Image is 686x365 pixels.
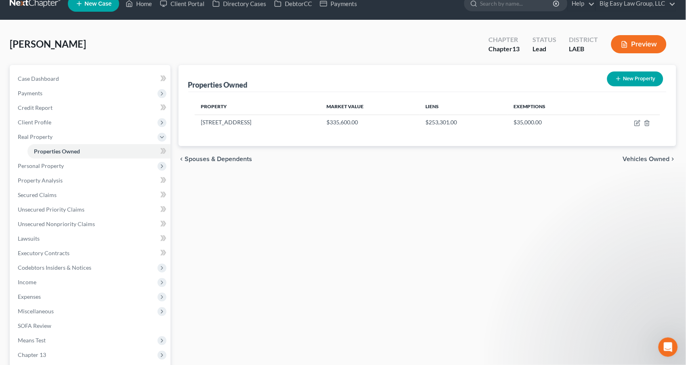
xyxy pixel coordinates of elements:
[11,101,170,115] a: Credit Report
[84,1,112,7] span: New Case
[607,71,663,86] button: New Property
[13,264,19,271] button: Upload attachment
[139,261,152,274] button: Send a message…
[23,4,36,17] img: Profile image for Emma
[19,151,126,174] li: Wait at least before attempting again (to allow MFA to reset on the court’s site)
[611,35,667,53] button: Preview
[670,156,676,162] i: chevron_right
[18,235,40,242] span: Lawsuits
[569,44,598,54] div: LAEB
[18,206,84,213] span: Unsecured Priority Claims
[10,38,86,50] span: [PERSON_NAME]
[39,4,92,10] h1: [PERSON_NAME]
[5,3,21,19] button: go back
[18,337,46,344] span: Means Test
[532,35,556,44] div: Status
[13,198,126,222] div: We’ll continue monitoring this closely and will share updates as soon as more information is avai...
[532,44,556,54] div: Lead
[55,152,103,158] b: 10 full minutes
[13,43,90,50] b: Important Filing Update
[19,142,126,150] li: Refresh your browser
[18,351,46,358] span: Chapter 13
[18,133,53,140] span: Real Property
[623,156,676,162] button: Vehicles Owned chevron_right
[18,104,53,111] span: Credit Report
[13,232,76,237] div: [PERSON_NAME] • [DATE]
[38,264,45,271] button: Gif picker
[488,35,520,44] div: Chapter
[18,322,51,329] span: SOFA Review
[18,264,91,271] span: Codebtors Insiders & Notices
[18,293,41,300] span: Expenses
[11,173,170,188] a: Property Analysis
[39,10,55,18] p: Active
[6,38,133,231] div: Important Filing UpdateOur team has been actively rolling out updates to address issues associate...
[126,3,142,19] button: Home
[419,99,507,115] th: Liens
[11,202,170,217] a: Unsecured Priority Claims
[11,188,170,202] a: Secured Claims
[179,156,253,162] button: chevron_left Spouses & Dependents
[188,80,248,90] div: Properties Owned
[488,44,520,54] div: Chapter
[6,38,155,248] div: Emma says…
[27,144,170,159] a: Properties Owned
[142,3,156,18] div: Close
[507,115,596,130] td: $35,000.00
[18,191,57,198] span: Secured Claims
[7,248,155,261] textarea: Message…
[11,319,170,333] a: SOFA Review
[18,75,59,82] span: Case Dashboard
[507,99,596,115] th: Exemptions
[419,115,507,130] td: $253,301.00
[18,308,54,315] span: Miscellaneous
[18,119,51,126] span: Client Profile
[13,55,126,110] div: Our team has been actively rolling out updates to address issues associated with the recent MFA u...
[11,71,170,86] a: Case Dashboard
[195,99,320,115] th: Property
[185,156,253,162] span: Spouses & Dependents
[11,217,170,231] a: Unsecured Nonpriority Claims
[18,162,64,169] span: Personal Property
[11,246,170,260] a: Executory Contracts
[569,35,598,44] div: District
[34,148,80,155] span: Properties Owned
[18,177,63,184] span: Property Analysis
[623,156,670,162] span: Vehicles Owned
[18,220,95,227] span: Unsecured Nonpriority Claims
[320,99,419,115] th: Market Value
[320,115,419,130] td: $335,600.00
[51,264,58,271] button: Start recording
[18,250,69,256] span: Executory Contracts
[11,231,170,246] a: Lawsuits
[13,114,126,138] div: If you encounter an error when filing, please take the following steps before trying to file again:
[659,338,678,357] iframe: Intercom live chat
[512,45,520,52] span: 13
[179,156,185,162] i: chevron_left
[25,264,32,271] button: Emoji picker
[18,90,42,96] span: Payments
[18,279,36,285] span: Income
[13,178,126,194] div: If these filings are urgent, please file directly with the court.
[195,115,320,130] td: [STREET_ADDRESS]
